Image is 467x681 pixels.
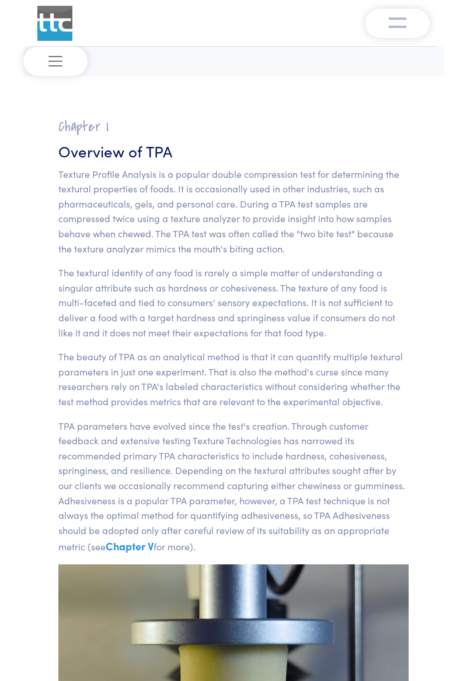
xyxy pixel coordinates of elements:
img: menu-v1.0.png [389,15,406,29]
p: TPA parameters have evolved since the test's creation. Through customer feedback and extensive te... [58,419,409,555]
p: Texture Profile Analysis is a popular double compression test for determining the textural proper... [58,167,409,257]
button: Toggle navigation [23,47,88,76]
a: Chapter V [106,539,154,553]
img: ttc_logo_1x1_v1.0.png [37,6,72,41]
h3: Overview of TPA [58,141,409,162]
button: Toggle navigation [365,9,430,38]
p: The textural identity of any food is rarely a simple matter of understanding a singular attribute... [58,265,409,340]
p: The beauty of TPA as an analytical method is that it can quantify multiple textural parameters in... [58,349,409,409]
h2: Chapter I [58,118,409,136]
